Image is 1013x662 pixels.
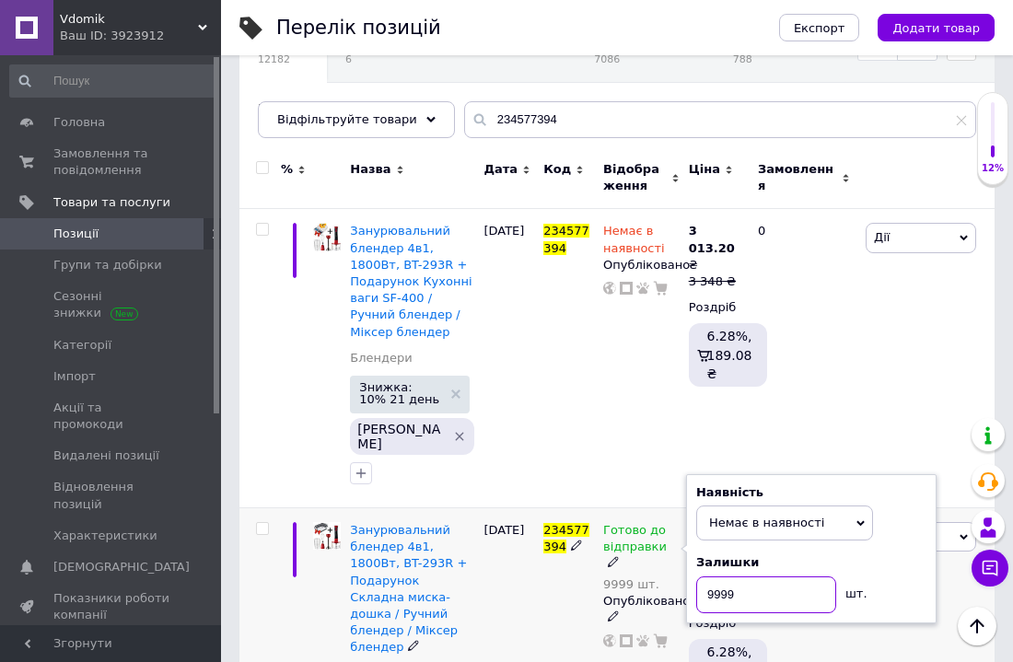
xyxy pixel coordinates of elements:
[53,145,170,179] span: Замовлення та повідомлення
[543,161,571,178] span: Код
[276,18,441,38] div: Перелік позицій
[464,101,976,138] input: Пошук по назві позиції, артикулу і пошуковим запитам
[60,28,221,44] div: Ваш ID: 3923912
[53,226,99,242] span: Позиції
[709,516,824,529] span: Немає в наявності
[350,161,390,178] span: Назва
[603,224,665,260] span: Немає в наявності
[258,52,290,66] span: 12182
[345,52,539,66] span: 6
[779,14,860,41] button: Експорт
[892,21,980,35] span: Додати товар
[53,590,170,623] span: Показники роботи компанії
[281,161,293,178] span: %
[603,257,680,273] div: Опубліковано
[53,368,96,385] span: Імпорт
[277,112,417,126] span: Відфільтруйте товари
[794,21,845,35] span: Експорт
[313,522,341,550] img: Погружной блендер 4в1, 1800Вт, BT-293R + Подарок Складная миска-доска / Ручной блендер / Миксер б...
[350,350,412,366] a: Блендери
[53,257,162,273] span: Групи та добірки
[53,447,159,464] span: Видалені позиції
[53,479,170,512] span: Відновлення позицій
[758,161,837,194] span: Замовлення
[689,161,720,178] span: Ціна
[689,299,742,316] div: Роздріб
[53,528,157,544] span: Характеристики
[689,224,735,254] b: 3 013.20
[689,273,742,290] div: 3 348 ₴
[53,337,111,354] span: Категорії
[313,223,341,250] img: Погружной блендер 4в1, 1800Вт, BT-293R + Подарок Кухонные весы SF-400 / Ручной блендер / Миксер б...
[836,576,873,602] div: шт.
[53,114,105,131] span: Головна
[53,559,190,575] span: [DEMOGRAPHIC_DATA]
[359,381,442,405] span: Знижка: 10% 21 день
[603,593,680,626] div: Опубліковано
[258,102,373,119] span: [PERSON_NAME]
[53,400,170,433] span: Акції та промокоди
[958,607,996,645] button: Наверх
[696,484,926,501] div: Наявність
[53,288,170,321] span: Сезонні знижки
[874,230,890,244] span: Дії
[696,554,926,571] div: Залишки
[878,14,995,41] button: Додати товар
[689,223,742,273] div: ₴
[603,523,667,559] span: Готово до відправки
[350,523,467,654] a: Занурювальний блендер 4в1, 1800Вт, BT-293R + Подарунок Складна миска-дошка / Ручний блендер / Мік...
[543,224,589,254] span: 234577394
[483,161,518,178] span: Дата
[603,577,680,591] div: 9999 шт.
[594,52,677,66] span: 7086
[60,11,198,28] span: Vdomik
[706,329,751,380] span: 6.28%, 189.08 ₴
[452,429,467,444] svg: Видалити мітку
[689,615,742,632] div: Роздріб
[603,161,667,194] span: Відображення
[357,422,442,451] span: [PERSON_NAME]
[543,523,589,553] span: 234577394
[9,64,217,98] input: Пошук
[53,194,170,211] span: Товари та послуги
[978,162,1007,175] div: 12%
[733,52,786,66] span: 788
[972,550,1008,587] button: Чат з покупцем
[747,209,861,508] div: 0
[479,209,539,508] div: [DATE]
[350,224,472,338] a: Занурювальний блендер 4в1, 1800Вт, BT-293R + Подарунок Кухонні ваги SF-400 / Ручний блендер / Мік...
